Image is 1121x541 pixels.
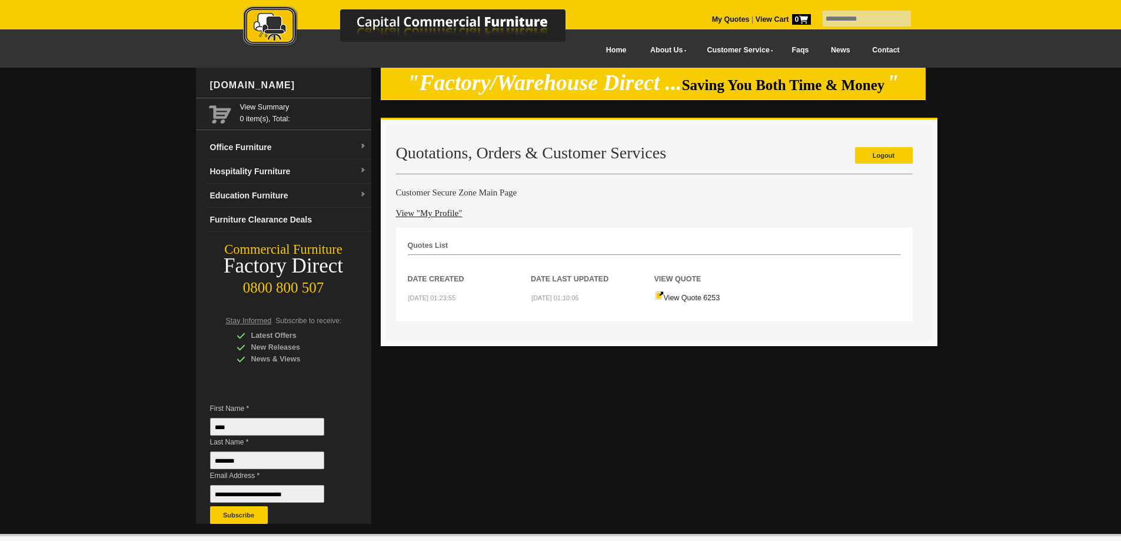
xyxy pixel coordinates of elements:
[820,37,861,64] a: News
[205,184,371,208] a: Education Furnituredropdown
[861,37,910,64] a: Contact
[205,160,371,184] a: Hospitality Furnituredropdown
[210,485,324,503] input: Email Address *
[360,167,367,174] img: dropdown
[855,147,913,164] a: Logout
[210,403,342,414] span: First Name *
[360,191,367,198] img: dropdown
[240,101,367,113] a: View Summary
[210,418,324,436] input: First Name *
[682,77,885,93] span: Saving You Both Time & Money
[360,143,367,150] img: dropdown
[210,436,342,448] span: Last Name *
[637,37,694,64] a: About Us
[408,241,448,250] strong: Quotes List
[396,208,463,218] a: View "My Profile"
[275,317,341,325] span: Subscribe to receive:
[694,37,780,64] a: Customer Service
[205,68,371,103] div: [DOMAIN_NAME]
[531,255,654,285] th: Date Last Updated
[237,341,348,353] div: New Releases
[196,274,371,296] div: 0800 800 507
[792,14,811,25] span: 0
[753,15,810,24] a: View Cart0
[396,144,913,162] h2: Quotations, Orders & Customer Services
[205,135,371,160] a: Office Furnituredropdown
[531,294,579,301] small: [DATE] 01:10:05
[237,330,348,341] div: Latest Offers
[655,294,720,302] a: View Quote 6253
[408,255,531,285] th: Date Created
[210,452,324,469] input: Last Name *
[237,353,348,365] div: News & Views
[655,291,664,300] img: Quote-icon
[196,258,371,274] div: Factory Direct
[196,241,371,258] div: Commercial Furniture
[887,71,899,95] em: "
[781,37,820,64] a: Faqs
[205,208,371,232] a: Furniture Clearance Deals
[654,255,778,285] th: View Quote
[712,15,750,24] a: My Quotes
[240,101,367,123] span: 0 item(s), Total:
[407,71,682,95] em: "Factory/Warehouse Direct ...
[396,187,913,198] h4: Customer Secure Zone Main Page
[408,294,456,301] small: [DATE] 01:23:55
[226,317,272,325] span: Stay Informed
[211,6,623,52] a: Capital Commercial Furniture Logo
[210,506,268,524] button: Subscribe
[211,6,623,49] img: Capital Commercial Furniture Logo
[756,15,811,24] strong: View Cart
[210,470,342,482] span: Email Address *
